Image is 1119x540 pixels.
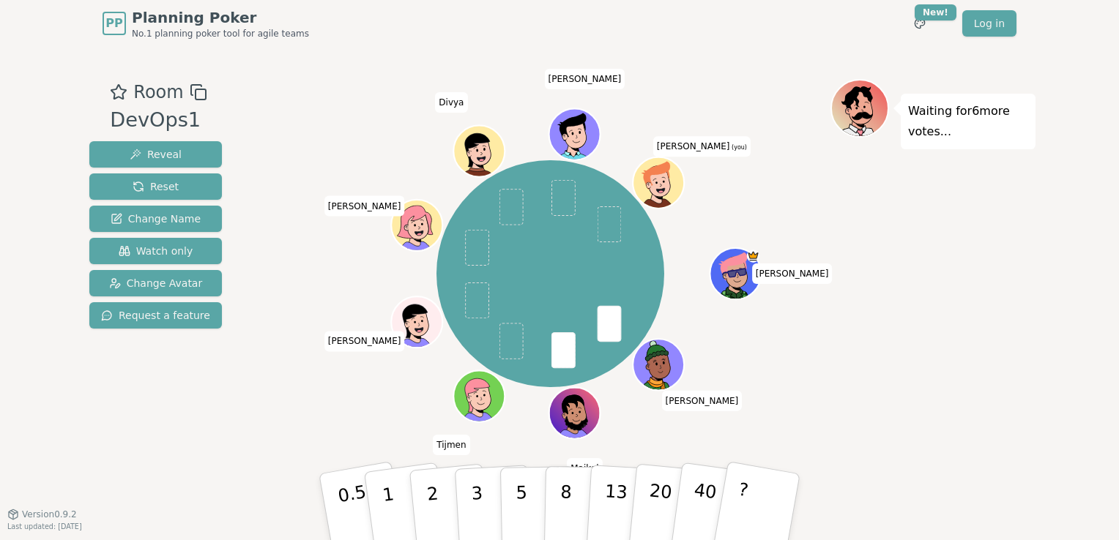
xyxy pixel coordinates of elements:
[132,28,309,40] span: No.1 planning poker tool for agile teams
[433,435,469,455] span: Click to change your name
[109,276,203,290] span: Change Avatar
[89,302,222,329] button: Request a feature
[653,136,751,157] span: Click to change your name
[110,79,127,105] button: Add as favourite
[89,238,222,264] button: Watch only
[545,69,625,89] span: Click to change your name
[105,15,122,32] span: PP
[22,509,77,520] span: Version 0.9.2
[908,101,1028,142] p: Waiting for 6 more votes...
[111,211,201,226] span: Change Name
[103,7,309,40] a: PPPlanning PokerNo.1 planning poker tool for agile teams
[89,141,222,168] button: Reveal
[110,105,207,135] div: DevOps1
[324,331,405,351] span: Click to change your name
[962,10,1016,37] a: Log in
[132,7,309,28] span: Planning Poker
[752,263,833,284] span: Click to change your name
[747,250,760,263] span: Martin is the host
[635,159,683,207] button: Click to change your avatar
[7,522,82,530] span: Last updated: [DATE]
[101,308,210,323] span: Request a feature
[324,196,405,217] span: Click to change your name
[662,391,743,411] span: Click to change your name
[89,206,222,232] button: Change Name
[89,270,222,296] button: Change Avatar
[119,244,193,258] span: Watch only
[7,509,77,520] button: Version0.9.2
[130,147,182,162] span: Reveal
[907,10,933,37] button: New!
[435,92,467,113] span: Click to change your name
[915,4,956,20] div: New!
[133,79,183,105] span: Room
[89,173,222,200] button: Reset
[133,179,179,194] span: Reset
[730,144,748,151] span: (you)
[567,458,602,479] span: Click to change your name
